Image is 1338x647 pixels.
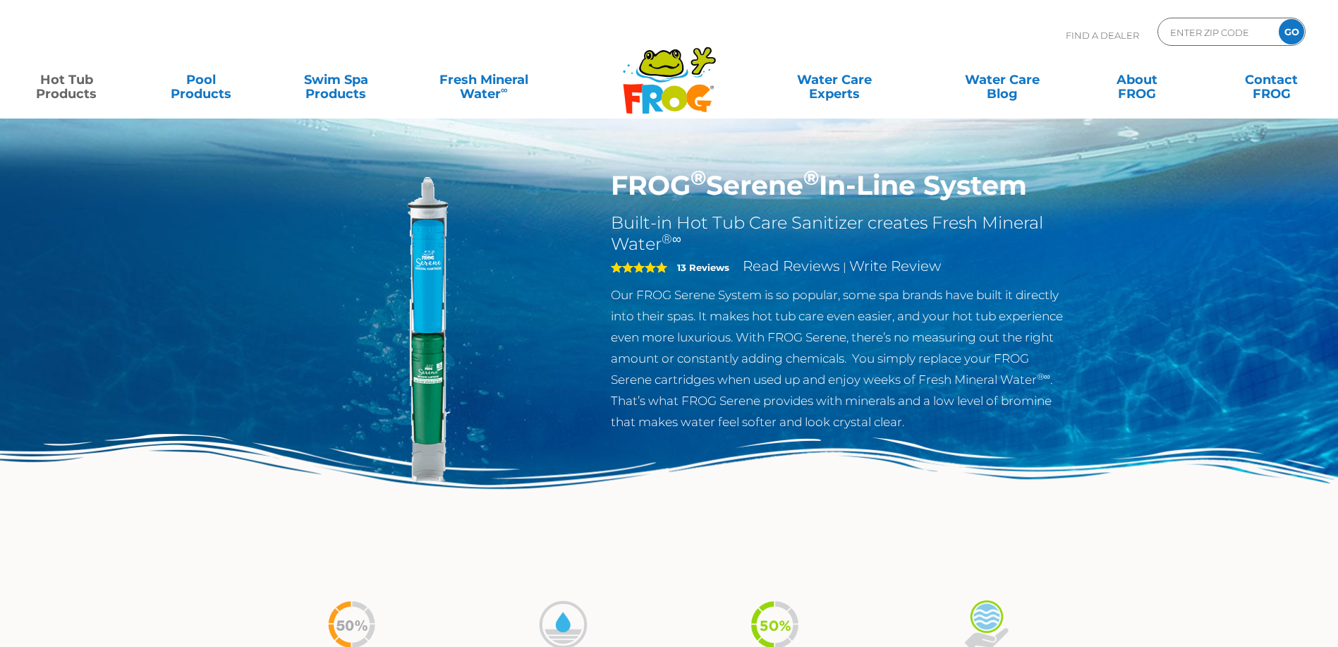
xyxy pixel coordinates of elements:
h2: Built-in Hot Tub Care Sanitizer creates Fresh Mineral Water [611,212,1071,255]
a: Fresh MineralWater∞ [418,66,549,94]
img: serene-inline.png [267,169,590,492]
a: Write Review [849,258,941,274]
img: Frog Products Logo [615,28,724,114]
p: Find A Dealer [1066,18,1139,53]
sup: ®∞ [662,231,681,247]
sup: ®∞ [1037,371,1050,382]
input: GO [1279,19,1304,44]
sup: ® [691,165,706,190]
h1: FROG Serene In-Line System [611,169,1071,202]
a: PoolProducts [149,66,254,94]
span: 5 [611,262,667,273]
sup: ® [803,165,819,190]
a: ContactFROG [1219,66,1324,94]
a: Swim SpaProducts [284,66,389,94]
sup: ∞ [501,84,508,95]
strong: 13 Reviews [677,262,729,273]
a: AboutFROG [1084,66,1189,94]
p: Our FROG Serene System is so popular, some spa brands have built it directly into their spas. It ... [611,284,1071,433]
a: Read Reviews [743,258,840,274]
a: Water CareBlog [949,66,1054,94]
span: | [843,260,846,274]
a: Water CareExperts [750,66,920,94]
a: Hot TubProducts [14,66,119,94]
